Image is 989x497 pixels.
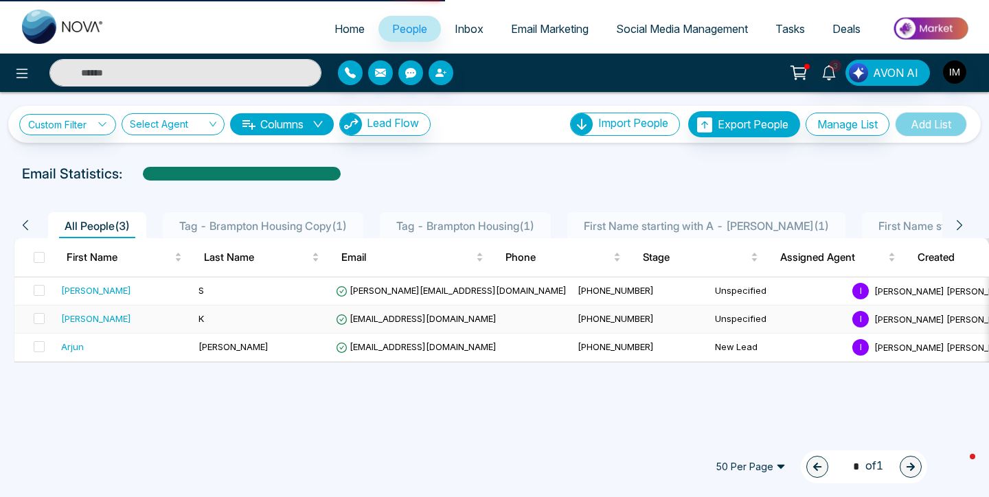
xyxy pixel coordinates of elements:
[578,285,654,296] span: [PHONE_NUMBER]
[494,238,632,277] th: Phone
[391,219,540,233] span: Tag - Brampton Housing ( 1 )
[312,119,323,130] span: down
[832,22,861,36] span: Deals
[339,113,431,136] button: Lead Flow
[762,16,819,42] a: Tasks
[198,341,269,352] span: [PERSON_NAME]
[367,116,419,130] span: Lead Flow
[341,249,473,266] span: Email
[578,219,834,233] span: First Name starting with A - [PERSON_NAME] ( 1 )
[942,450,975,483] iframe: Intercom live chat
[455,22,484,36] span: Inbox
[718,117,788,131] span: Export People
[67,249,172,266] span: First Name
[578,313,654,324] span: [PHONE_NUMBER]
[497,16,602,42] a: Email Marketing
[881,13,981,44] img: Market-place.gif
[441,16,497,42] a: Inbox
[61,340,84,354] div: Arjun
[56,238,193,277] th: First Name
[198,285,204,296] span: S
[198,313,204,324] span: K
[340,113,362,135] img: Lead Flow
[204,249,309,266] span: Last Name
[174,219,352,233] span: Tag - Brampton Housing Copy ( 1 )
[709,334,847,362] td: New Lead
[873,65,918,81] span: AVON AI
[780,249,885,266] span: Assigned Agent
[19,114,116,135] a: Custom Filter
[688,111,800,137] button: Export People
[22,163,122,184] p: Email Statistics:
[334,22,365,36] span: Home
[812,60,845,84] a: 3
[845,457,883,476] span: of 1
[336,313,497,324] span: [EMAIL_ADDRESS][DOMAIN_NAME]
[61,312,131,325] div: [PERSON_NAME]
[852,339,869,356] span: I
[709,305,847,334] td: Unspecified
[334,113,431,136] a: Lead FlowLead Flow
[806,113,889,136] button: Manage List
[632,238,769,277] th: Stage
[336,341,497,352] span: [EMAIL_ADDRESS][DOMAIN_NAME]
[59,219,135,233] span: All People ( 3 )
[852,283,869,299] span: I
[602,16,762,42] a: Social Media Management
[392,22,427,36] span: People
[193,238,330,277] th: Last Name
[849,63,868,82] img: Lead Flow
[616,22,748,36] span: Social Media Management
[943,60,966,84] img: User Avatar
[769,238,907,277] th: Assigned Agent
[598,116,668,130] span: Import People
[61,284,131,297] div: [PERSON_NAME]
[819,16,874,42] a: Deals
[643,249,748,266] span: Stage
[829,60,841,72] span: 3
[336,285,567,296] span: [PERSON_NAME][EMAIL_ADDRESS][DOMAIN_NAME]
[845,60,930,86] button: AVON AI
[321,16,378,42] a: Home
[578,341,654,352] span: [PHONE_NUMBER]
[22,10,104,44] img: Nova CRM Logo
[505,249,611,266] span: Phone
[330,238,494,277] th: Email
[852,311,869,327] span: I
[230,113,334,135] button: Columnsdown
[511,22,589,36] span: Email Marketing
[706,456,795,478] span: 50 Per Page
[775,22,805,36] span: Tasks
[378,16,441,42] a: People
[709,277,847,305] td: Unspecified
